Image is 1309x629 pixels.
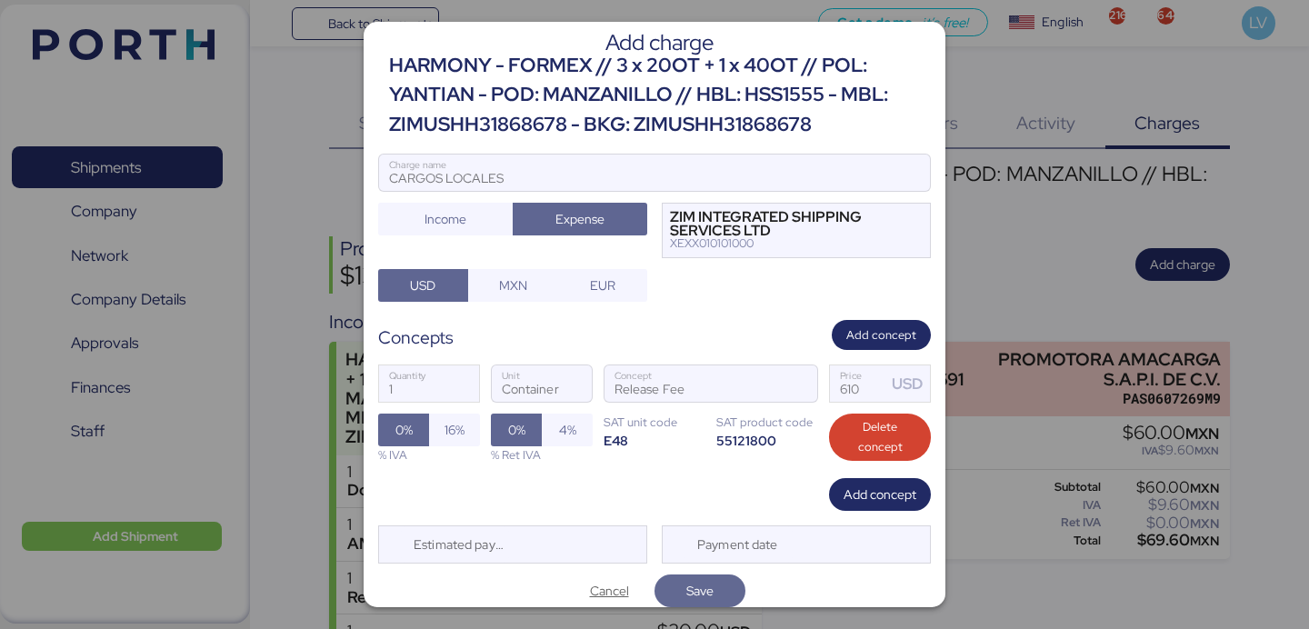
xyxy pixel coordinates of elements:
[425,208,466,230] span: Income
[590,275,615,296] span: EUR
[716,432,818,449] div: 55121800
[378,414,429,446] button: 0%
[654,574,745,607] button: Save
[829,478,931,511] button: Add concept
[844,484,916,505] span: Add concept
[513,203,647,235] button: Expense
[670,211,899,237] div: ZIM INTEGRATED SHIPPING SERVICES LTD
[378,446,480,464] div: % IVA
[491,414,542,446] button: 0%
[410,275,435,296] span: USD
[716,414,818,431] div: SAT product code
[429,414,480,446] button: 16%
[378,324,454,351] div: Concepts
[542,414,593,446] button: 4%
[829,414,931,461] button: Delete concept
[389,51,931,139] div: HARMONY - FORMEX // 3 x 20OT + 1 x 40OT // POL: YANTIAN - POD: MANZANILLO // HBL: HSS1555 - MBL: ...
[559,419,576,441] span: 4%
[686,580,714,602] span: Save
[670,237,899,250] div: XEXX010101000
[555,208,605,230] span: Expense
[604,414,705,431] div: SAT unit code
[378,269,468,302] button: USD
[604,432,705,449] div: E48
[590,580,629,602] span: Cancel
[564,574,654,607] button: Cancel
[844,417,916,457] span: Delete concept
[395,419,413,441] span: 0%
[445,419,465,441] span: 16%
[499,275,527,296] span: MXN
[491,446,593,464] div: % Ret IVA
[846,325,916,345] span: Add concept
[508,419,525,441] span: 0%
[832,320,931,350] button: Add concept
[468,269,558,302] button: MXN
[378,203,513,235] button: Income
[557,269,647,302] button: EUR
[389,35,931,51] div: Add charge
